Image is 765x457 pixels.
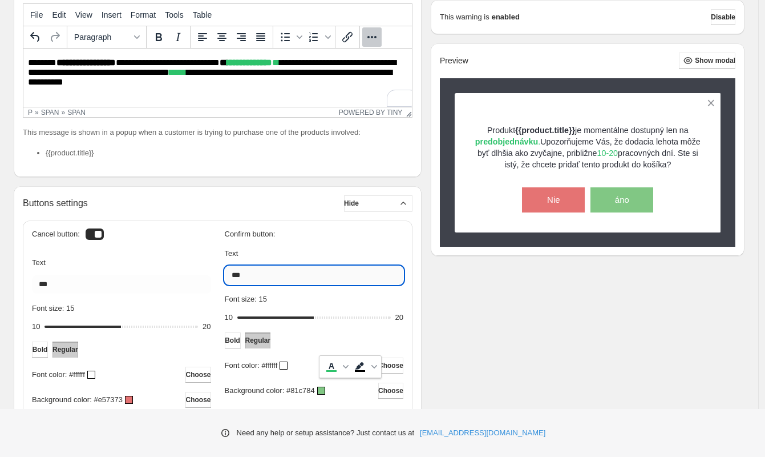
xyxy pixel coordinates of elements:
p: Background color: #81c784 [225,385,315,396]
button: Align left [193,27,212,47]
div: Numbered list [304,27,333,47]
span: Bold [33,345,48,354]
button: Nie [522,187,585,213]
p: Background color: #e57373 [32,394,123,406]
span: Regular [245,336,271,345]
div: Bullet list [276,27,304,47]
button: Align right [232,27,251,47]
div: » [35,109,39,117]
p: Font color: #ffffff [32,369,85,380]
div: Text color [322,357,350,376]
span: Font size: 15 [225,295,267,303]
div: 20 [203,321,211,332]
span: 10 [225,313,233,322]
span: File [30,10,43,19]
span: 10-20 [597,149,618,158]
div: 20 [395,312,403,323]
span: Choose [185,370,211,379]
li: {{product.title}} [46,147,412,159]
h2: Buttons settings [23,198,88,209]
a: [EMAIL_ADDRESS][DOMAIN_NAME] [420,427,545,439]
button: Insert/edit link [338,27,357,47]
span: 10 [32,322,40,331]
h3: Cancel button: [32,230,80,239]
div: » [62,109,66,117]
p: Font color: #ffffff [225,360,278,371]
button: Bold [225,332,241,348]
span: Paragraph [74,33,130,42]
span: Bold [225,336,240,345]
button: Choose [378,358,403,374]
p: This message is shown in a popup when a customer is trying to purchase one of the products involved: [23,127,412,138]
span: View [75,10,92,19]
span: Choose [378,386,403,395]
a: Powered by Tiny [339,109,403,117]
span: Choose [185,395,211,404]
span: Hide [344,199,359,208]
strong: enabled [492,11,520,23]
h3: Confirm button: [225,230,404,239]
button: Choose [378,383,403,399]
button: Show modal [679,53,735,69]
span: Regular [52,345,78,354]
div: span [41,109,59,117]
div: span [67,109,86,117]
span: Produkt je momentálne dostupný len na Upozorňujeme Vás, že dodacia lehota môže byť dlhšia ako zvy... [475,126,701,169]
button: Choose [185,367,211,383]
button: Regular [52,342,78,358]
button: Bold [32,342,48,358]
button: Justify [251,27,270,47]
button: Italic [168,27,188,47]
span: Table [193,10,212,19]
button: Choose [185,392,211,408]
button: Bold [149,27,168,47]
button: Align center [212,27,232,47]
button: Undo [26,27,45,47]
span: Disable [711,13,735,22]
button: Formats [70,27,144,47]
span: Tools [165,10,184,19]
strong: {{product.title}} [515,126,575,135]
span: Format [131,10,156,19]
button: Disable [711,9,735,25]
div: Resize [402,107,412,117]
iframe: Rich Text Area [23,49,412,107]
span: Text [225,249,238,258]
button: áno [590,187,653,213]
span: Text [32,258,46,267]
div: Background color [350,357,379,376]
p: This warning is [440,11,489,23]
div: p [28,109,33,117]
span: Font size: 15 [32,304,74,312]
span: Choose [378,361,403,370]
span: Edit [52,10,66,19]
h2: Preview [440,56,468,66]
button: Redo [45,27,64,47]
span: Show modal [695,56,735,65]
button: Regular [245,332,271,348]
button: More... [362,27,382,47]
span: predobjednávku [475,137,538,146]
button: Hide [344,195,412,211]
span: . [538,137,540,146]
span: Insert [102,10,122,19]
